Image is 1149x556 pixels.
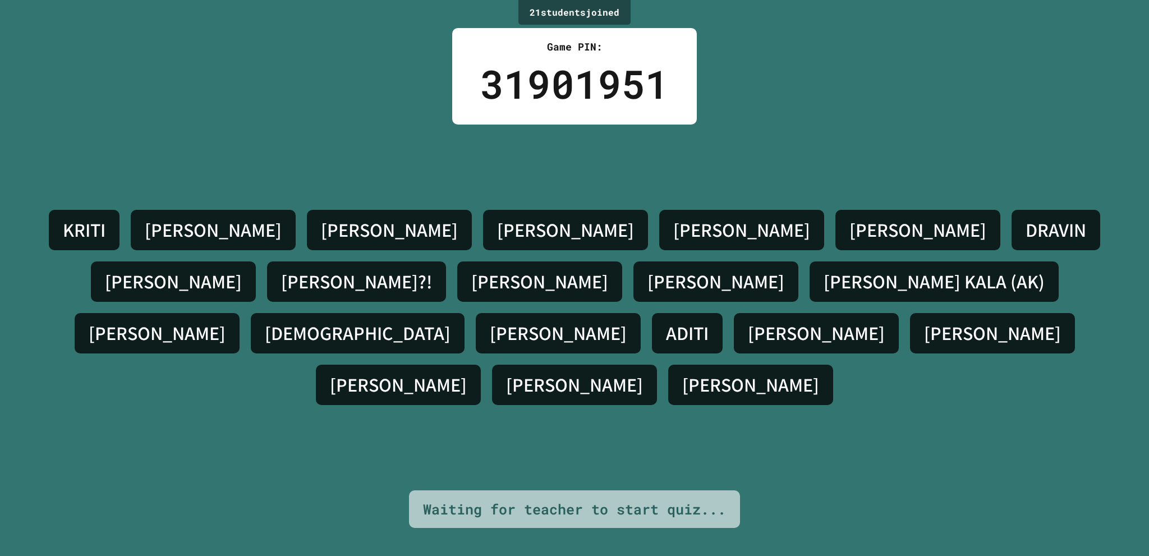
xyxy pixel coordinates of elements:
h4: [PERSON_NAME] [506,373,643,397]
h4: [PERSON_NAME] [682,373,819,397]
h4: [PERSON_NAME] KALA (AK) [824,270,1045,293]
h4: [PERSON_NAME]?! [281,270,432,293]
div: Waiting for teacher to start quiz... [423,499,726,520]
h4: [PERSON_NAME] [89,321,226,345]
h4: [PERSON_NAME] [673,218,810,242]
h4: [PERSON_NAME] [471,270,608,293]
h4: [PERSON_NAME] [490,321,627,345]
h4: KRITI [63,218,105,242]
h4: [PERSON_NAME] [145,218,282,242]
h4: [PERSON_NAME] [748,321,885,345]
div: 31901951 [480,54,669,113]
h4: DRAVIN [1026,218,1086,242]
h4: [PERSON_NAME] [497,218,634,242]
h4: [PERSON_NAME] [924,321,1061,345]
h4: [PERSON_NAME] [849,218,986,242]
div: Game PIN: [480,39,669,54]
h4: [PERSON_NAME] [105,270,242,293]
h4: [PERSON_NAME] [647,270,784,293]
h4: [PERSON_NAME] [330,373,467,397]
h4: [PERSON_NAME] [321,218,458,242]
h4: [DEMOGRAPHIC_DATA] [265,321,451,345]
h4: ADITI [666,321,709,345]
